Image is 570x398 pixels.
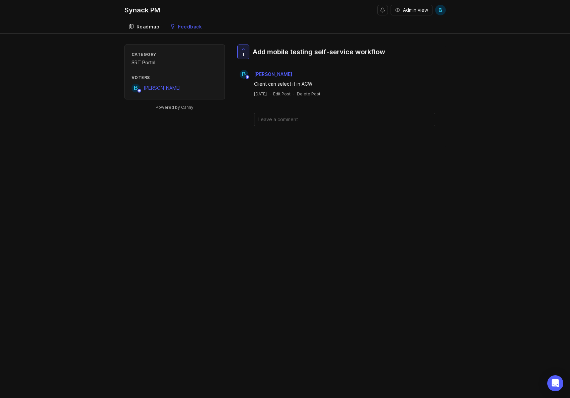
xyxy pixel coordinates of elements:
[137,88,142,93] img: member badge
[166,20,206,34] a: Feedback
[125,20,164,34] a: Roadmap
[293,91,294,97] div: ·
[132,52,218,57] div: Category
[236,70,298,79] a: B[PERSON_NAME]
[273,91,291,97] div: Edit Post
[297,91,320,97] div: Delete Post
[132,84,140,92] div: B
[435,5,446,15] button: B
[137,24,160,29] div: Roadmap
[132,84,181,92] a: B[PERSON_NAME]
[391,5,432,15] button: Admin view
[254,91,267,97] a: [DATE]
[240,70,248,79] div: B
[254,80,435,88] div: Client can select it in ACW
[132,59,218,66] div: SRT Portal
[438,6,442,14] span: B
[269,91,270,97] div: ·
[254,71,292,77] span: [PERSON_NAME]
[242,52,244,57] span: 1
[377,5,388,15] button: Notifications
[178,24,202,29] div: Feedback
[155,103,194,111] a: Powered by Canny
[125,7,160,13] div: Synack PM
[253,47,385,57] div: Add mobile testing self-service workflow
[144,85,181,91] span: [PERSON_NAME]
[403,7,428,13] span: Admin view
[245,75,250,80] img: member badge
[132,75,218,80] div: Voters
[547,375,563,391] div: Open Intercom Messenger
[237,45,249,59] button: 1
